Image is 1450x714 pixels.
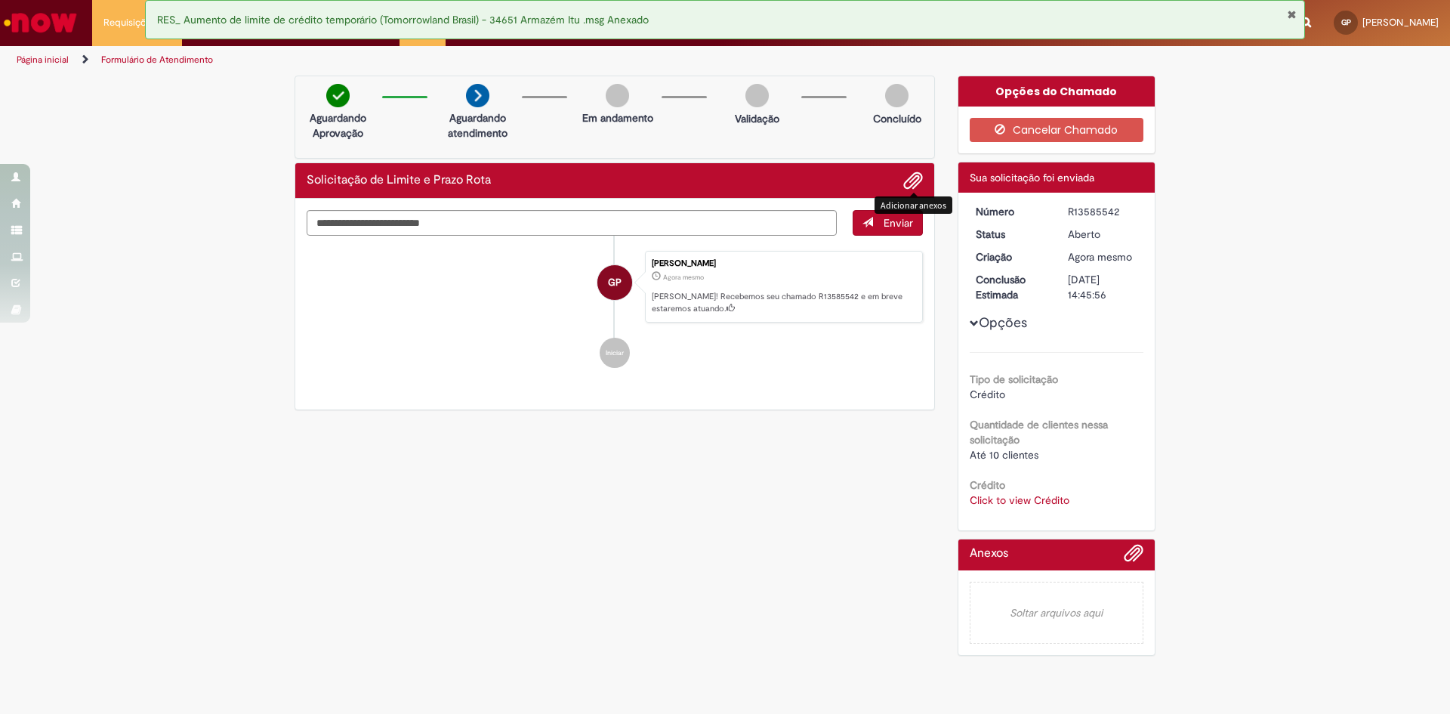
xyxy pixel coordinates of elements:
[101,54,213,66] a: Formulário de Atendimento
[970,448,1038,462] span: Até 10 clientes
[964,249,1057,264] dt: Criação
[606,84,629,107] img: img-circle-grey.png
[970,582,1144,644] em: Soltar arquivos aqui
[1068,249,1138,264] div: 01/10/2025 11:45:52
[1124,543,1143,570] button: Adicionar anexos
[970,478,1005,492] b: Crédito
[11,46,955,74] ul: Trilhas de página
[466,84,489,107] img: arrow-next.png
[326,84,350,107] img: check-circle-green.png
[745,84,769,107] img: img-circle-grey.png
[307,236,923,384] ul: Histórico de tíquete
[1287,8,1297,20] button: Fechar Notificação
[964,272,1057,302] dt: Conclusão Estimada
[853,210,923,236] button: Enviar
[307,210,837,236] textarea: Digite sua mensagem aqui...
[903,171,923,190] button: Adicionar anexos
[885,84,909,107] img: img-circle-grey.png
[157,13,649,26] span: RES_ Aumento de limite de crédito temporário (Tomorrowland Brasil) - 34651 Armazém Itu .msg Anexado
[652,291,915,314] p: [PERSON_NAME]! Recebemos seu chamado R13585542 e em breve estaremos atuando.
[1068,250,1132,264] time: 01/10/2025 11:45:52
[663,273,704,282] span: Agora mesmo
[1068,227,1138,242] div: Aberto
[958,76,1155,107] div: Opções do Chamado
[970,418,1108,447] b: Quantidade de clientes nessa solicitação
[1362,16,1439,29] span: [PERSON_NAME]
[970,118,1144,142] button: Cancelar Chamado
[1068,272,1138,302] div: [DATE] 14:45:56
[307,174,491,187] h2: Solicitação de Limite e Prazo Rota Histórico de tíquete
[307,251,923,323] li: Gabriella Perina
[2,8,79,38] img: ServiceNow
[663,273,704,282] time: 01/10/2025 11:45:52
[441,110,514,141] p: Aguardando atendimento
[608,264,622,301] span: GP
[970,372,1058,386] b: Tipo de solicitação
[17,54,69,66] a: Página inicial
[970,547,1008,561] h2: Anexos
[301,110,375,141] p: Aguardando Aprovação
[735,111,779,126] p: Validação
[582,110,653,125] p: Em andamento
[1068,250,1132,264] span: Agora mesmo
[970,493,1069,507] a: Click to view Crédito
[875,196,952,214] div: Adicionar anexos
[1341,17,1351,27] span: GP
[103,15,156,30] span: Requisições
[884,216,913,230] span: Enviar
[964,227,1057,242] dt: Status
[970,388,1005,401] span: Crédito
[1068,204,1138,219] div: R13585542
[970,171,1094,184] span: Sua solicitação foi enviada
[597,265,632,300] div: Gabriella Perina
[964,204,1057,219] dt: Número
[652,259,915,268] div: [PERSON_NAME]
[873,111,921,126] p: Concluído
